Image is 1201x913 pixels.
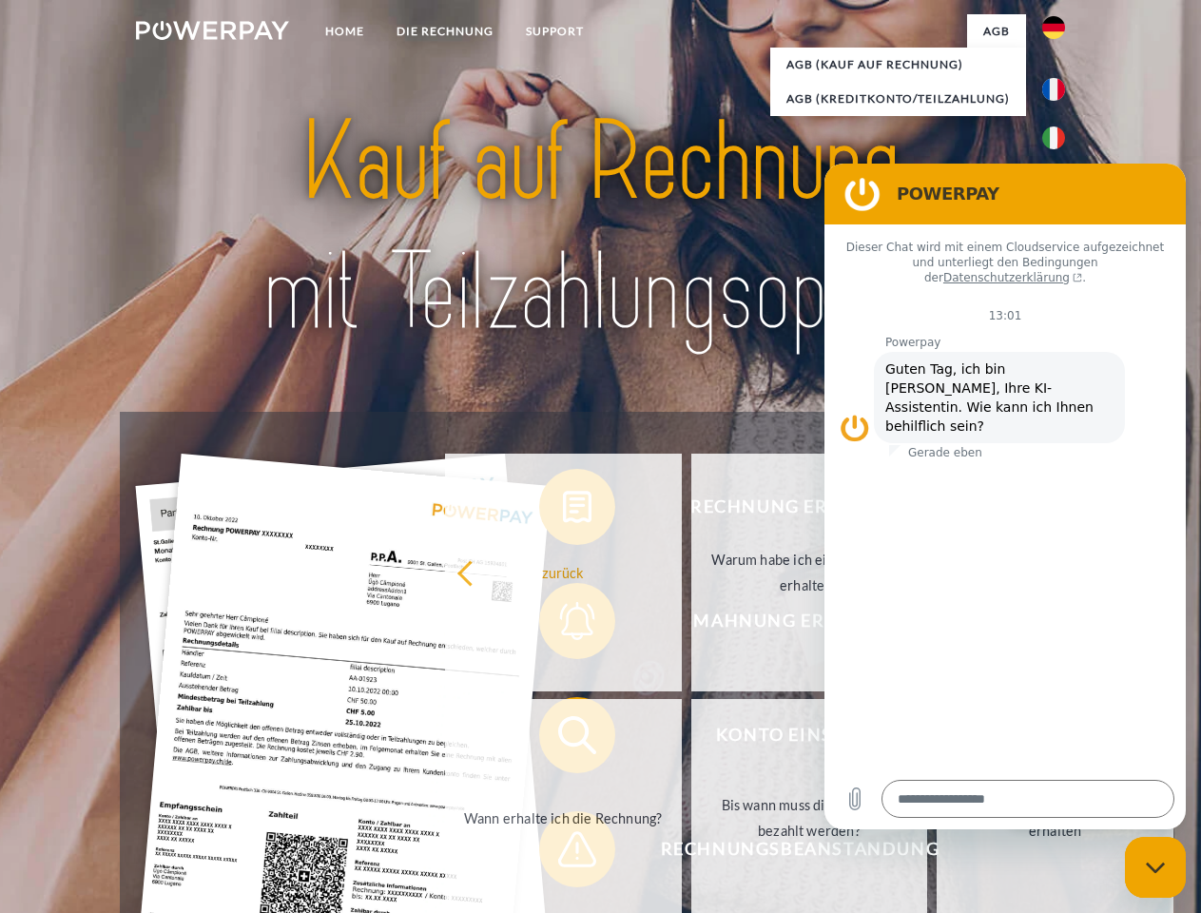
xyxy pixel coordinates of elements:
a: AGB (Kauf auf Rechnung) [770,48,1026,82]
a: AGB (Kreditkonto/Teilzahlung) [770,82,1026,116]
a: agb [967,14,1026,49]
img: title-powerpay_de.svg [182,91,1019,364]
a: DIE RECHNUNG [380,14,510,49]
a: Home [309,14,380,49]
div: Wann erhalte ich die Rechnung? [456,805,670,830]
img: logo-powerpay-white.svg [136,21,289,40]
img: fr [1042,78,1065,101]
div: Warum habe ich eine Rechnung erhalten? [703,547,917,598]
iframe: Schaltfläche zum Öffnen des Messaging-Fensters; Konversation läuft [1125,837,1186,898]
img: de [1042,16,1065,39]
img: it [1042,126,1065,149]
iframe: Messaging-Fenster [824,164,1186,829]
div: Bis wann muss die Rechnung bezahlt werden? [703,792,917,844]
a: SUPPORT [510,14,600,49]
div: zurück [456,559,670,585]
